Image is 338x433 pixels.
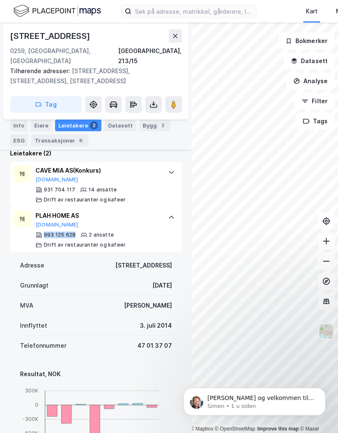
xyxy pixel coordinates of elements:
[118,46,182,66] div: [GEOGRAPHIC_DATA], 213/15
[44,196,126,203] div: Drift av restauranter og kafeer
[10,66,175,86] div: [STREET_ADDRESS], [STREET_ADDRESS], [STREET_ADDRESS]
[20,260,44,270] div: Adresse
[13,4,101,18] img: logo.f888ab2527a4732fd821a326f86c7f29.svg
[152,280,172,290] div: [DATE]
[10,148,182,158] div: Leietakere (2)
[10,67,72,74] span: Tilhørende adresser:
[44,186,75,193] div: 931 704 117
[35,166,160,176] div: CAVE MIA AS (Konkurs)
[35,222,78,228] button: [DOMAIN_NAME]
[20,301,33,311] div: MVA
[278,33,335,49] button: Bokmerker
[295,93,335,110] button: Filter
[35,211,160,221] div: PLAH HOME AS
[20,280,48,290] div: Grunnlagt
[35,176,78,183] button: [DOMAIN_NAME]
[20,341,66,351] div: Telefonnummer
[131,5,256,18] input: Søk på adresse, matrikkel, gårdeiere, leietakere eller personer
[318,323,334,339] img: Z
[159,121,167,130] div: 2
[44,232,76,238] div: 993 125 628
[31,120,52,131] div: Eiere
[88,186,117,193] div: 14 ansatte
[25,387,38,394] tspan: 300K
[20,321,47,331] div: Innflyttet
[284,53,335,69] button: Datasett
[306,6,318,16] div: Kart
[31,135,88,146] div: Transaksjoner
[257,426,299,432] a: Improve this map
[115,260,172,270] div: [STREET_ADDRESS]
[190,426,213,432] a: Mapbox
[35,402,38,408] tspan: 0
[10,96,82,113] button: Tag
[139,120,170,131] div: Bygg
[215,426,255,432] a: OpenStreetMap
[10,135,28,146] div: ESG
[105,120,136,131] div: Datasett
[137,341,172,351] div: 47 01 37 07
[10,46,118,66] div: 0259, [GEOGRAPHIC_DATA], [GEOGRAPHIC_DATA]
[89,232,114,238] div: 2 ansatte
[10,29,92,43] div: [STREET_ADDRESS]
[296,113,335,130] button: Tags
[171,370,338,429] iframe: Intercom notifications melding
[20,369,172,379] div: Resultat, NOK
[55,120,101,131] div: Leietakere
[77,136,85,145] div: 6
[23,416,38,422] tspan: -300K
[10,120,28,131] div: Info
[140,321,172,331] div: 3. juli 2014
[286,73,335,89] button: Analyse
[124,301,172,311] div: [PERSON_NAME]
[90,121,98,130] div: 2
[44,242,126,248] div: Drift av restauranter og kafeer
